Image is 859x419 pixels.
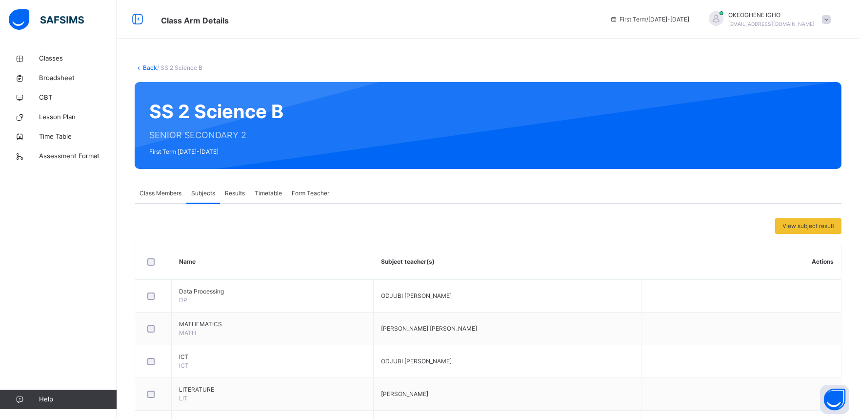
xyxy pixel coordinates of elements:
span: LITERATURE [179,385,366,394]
th: Subject teacher(s) [374,244,641,280]
span: / SS 2 Science B [157,64,202,71]
span: DP [179,296,187,304]
span: ICT [179,362,189,369]
span: Timetable [255,189,282,198]
span: Results [225,189,245,198]
span: MATHEMATICS [179,320,366,329]
button: Open asap [820,385,849,414]
span: Class Members [140,189,181,198]
span: MATH [179,329,196,336]
span: Help [39,395,117,404]
span: [PERSON_NAME] [381,390,428,398]
span: Form Teacher [292,189,329,198]
span: Data Processing [179,287,366,296]
span: Assessment Format [39,151,117,161]
span: [PERSON_NAME] [PERSON_NAME] [381,325,477,332]
span: Classes [39,54,117,63]
div: OKEOGHENEIGHO [699,11,836,28]
a: Back [143,64,157,71]
span: OKEOGHENE IGHO [728,11,815,20]
span: Time Table [39,132,117,142]
span: session/term information [610,15,689,24]
th: Name [172,244,374,280]
span: Broadsheet [39,73,117,83]
span: Subjects [191,189,215,198]
th: Actions [641,244,841,280]
span: CBT [39,93,117,103]
span: Lesson Plan [39,112,117,122]
span: View subject result [782,222,834,230]
span: LIT [179,395,188,402]
span: ICT [179,353,366,361]
span: Class Arm Details [161,16,229,25]
span: [EMAIL_ADDRESS][DOMAIN_NAME] [728,21,815,27]
img: safsims [9,9,84,30]
span: ODJUBI [PERSON_NAME] [381,292,452,299]
span: ODJUBI [PERSON_NAME] [381,357,452,365]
